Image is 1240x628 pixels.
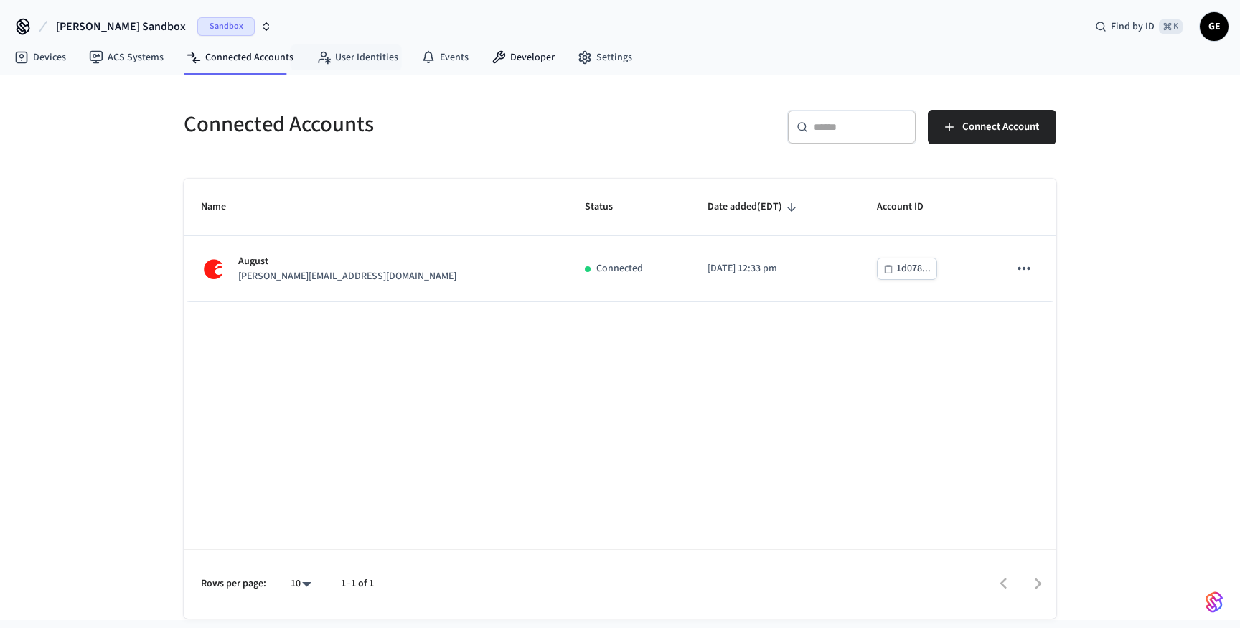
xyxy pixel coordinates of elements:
table: sticky table [184,179,1056,302]
a: Events [410,44,480,70]
h5: Connected Accounts [184,110,611,139]
div: 1d078... [896,260,931,278]
span: Account ID [877,196,942,218]
a: ACS Systems [77,44,175,70]
p: Connected [596,261,643,276]
img: August Logo, Square [201,256,227,282]
p: [PERSON_NAME][EMAIL_ADDRESS][DOMAIN_NAME] [238,269,456,284]
a: Devices [3,44,77,70]
a: Developer [480,44,566,70]
span: Connect Account [962,118,1039,136]
span: ⌘ K [1159,19,1183,34]
span: Status [585,196,631,218]
p: Rows per page: [201,576,266,591]
span: Name [201,196,245,218]
span: Find by ID [1111,19,1155,34]
p: [DATE] 12:33 pm [708,261,842,276]
div: 10 [283,573,318,594]
a: Connected Accounts [175,44,305,70]
button: 1d078... [877,258,937,280]
a: Settings [566,44,644,70]
a: User Identities [305,44,410,70]
p: 1–1 of 1 [341,576,374,591]
div: Find by ID⌘ K [1084,14,1194,39]
span: GE [1201,14,1227,39]
button: GE [1200,12,1229,41]
span: [PERSON_NAME] Sandbox [56,18,186,35]
span: Sandbox [197,17,255,36]
button: Connect Account [928,110,1056,144]
span: Date added(EDT) [708,196,801,218]
p: August [238,254,456,269]
img: SeamLogoGradient.69752ec5.svg [1206,591,1223,614]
